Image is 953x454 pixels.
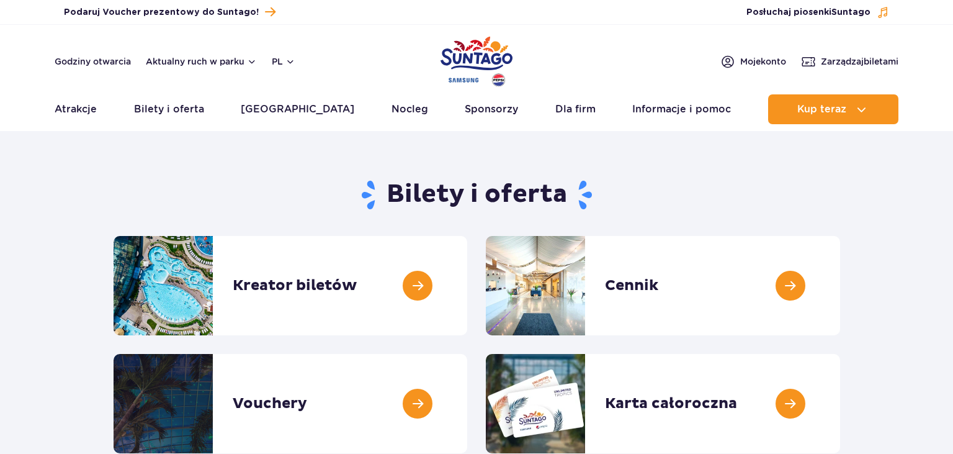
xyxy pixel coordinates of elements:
a: Park of Poland [441,31,512,88]
a: Zarządzajbiletami [801,54,898,69]
button: Aktualny ruch w parku [146,57,257,66]
button: Kup teraz [768,94,898,124]
a: Godziny otwarcia [55,55,131,68]
a: Nocleg [391,94,428,124]
h1: Bilety i oferta [114,179,840,211]
span: Kup teraz [797,104,846,115]
a: [GEOGRAPHIC_DATA] [241,94,354,124]
span: Suntago [831,8,870,17]
a: Sponsorzy [465,94,518,124]
a: Atrakcje [55,94,97,124]
button: Posłuchaj piosenkiSuntago [746,6,889,19]
a: Informacje i pomoc [632,94,731,124]
a: Mojekonto [720,54,786,69]
span: Podaruj Voucher prezentowy do Suntago! [64,6,259,19]
span: Posłuchaj piosenki [746,6,870,19]
a: Podaruj Voucher prezentowy do Suntago! [64,4,275,20]
a: Bilety i oferta [134,94,204,124]
button: pl [272,55,295,68]
span: Moje konto [740,55,786,68]
span: Zarządzaj biletami [821,55,898,68]
a: Dla firm [555,94,596,124]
